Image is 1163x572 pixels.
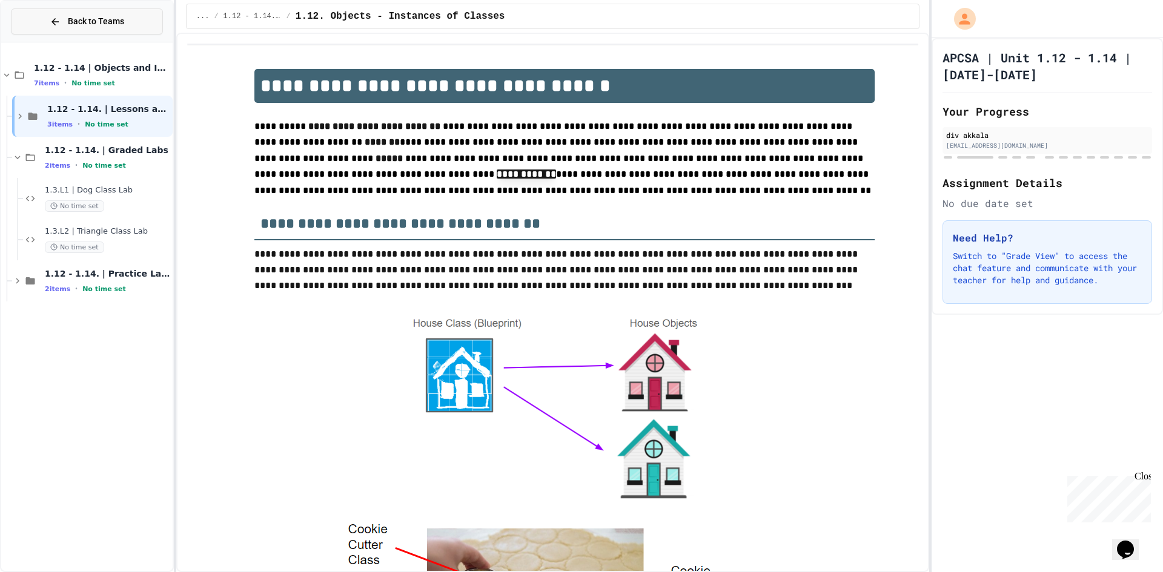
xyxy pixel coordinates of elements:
div: My Account [941,5,979,33]
span: No time set [82,162,126,169]
span: No time set [82,285,126,293]
div: div akkala [946,130,1148,140]
span: No time set [85,120,128,128]
span: 1.3.L2 | Triangle Class Lab [45,226,170,237]
span: • [78,119,80,129]
div: No due date set [943,196,1152,211]
span: 1.12. Objects - Instances of Classes [296,9,505,24]
h2: Your Progress [943,103,1152,120]
span: • [64,78,67,88]
span: 7 items [34,79,59,87]
button: Back to Teams [11,8,163,35]
iframe: chat widget [1112,524,1151,560]
span: 1.12 - 1.14 | Objects and Instances of Classes [34,62,170,73]
h3: Need Help? [953,231,1142,245]
iframe: chat widget [1062,471,1151,522]
span: / [214,12,218,21]
span: 1.12 - 1.14. | Practice Labs [45,268,170,279]
span: 2 items [45,285,70,293]
span: No time set [45,242,104,253]
span: 1.12 - 1.14. | Graded Labs [45,145,170,156]
span: 3 items [47,120,73,128]
span: 2 items [45,162,70,169]
span: • [75,284,78,294]
span: 1.12 - 1.14. | Lessons and Notes [224,12,282,21]
span: No time set [45,200,104,212]
span: / [287,12,291,21]
span: ... [196,12,210,21]
div: [EMAIL_ADDRESS][DOMAIN_NAME] [946,141,1148,150]
span: Back to Teams [68,15,124,28]
span: No time set [71,79,115,87]
div: Chat with us now!Close [5,5,84,77]
p: Switch to "Grade View" to access the chat feature and communicate with your teacher for help and ... [953,250,1142,286]
h2: Assignment Details [943,174,1152,191]
span: 1.3.L1 | Dog Class Lab [45,185,170,196]
h1: APCSA | Unit 1.12 - 1.14 | [DATE]-[DATE] [943,49,1152,83]
span: 1.12 - 1.14. | Lessons and Notes [47,104,170,114]
span: • [75,160,78,170]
